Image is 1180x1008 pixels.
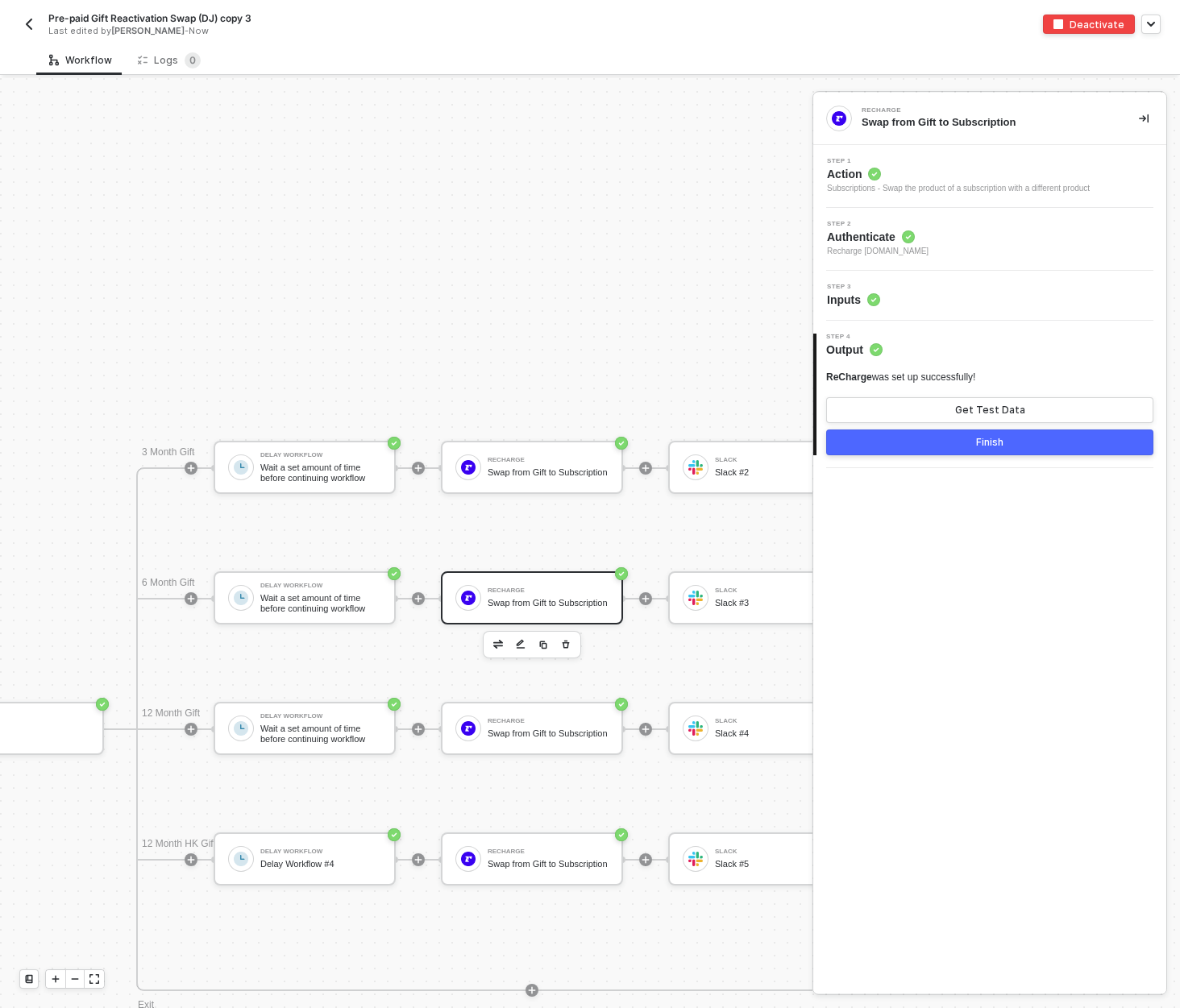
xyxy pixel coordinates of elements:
[488,587,609,594] div: ReCharge
[461,852,476,866] img: icon
[715,587,836,594] div: Slack
[955,404,1025,417] div: Get Test Data
[388,567,401,580] span: icon-success-page
[826,397,1153,423] button: Get Test Data
[615,698,628,711] span: icon-success-page
[488,859,609,869] div: Swap from Gift to Subscription
[260,583,381,589] div: Delay Workflow
[827,166,1090,182] span: Action
[827,245,929,258] span: Recharge [DOMAIN_NAME]
[641,724,650,734] span: icon-play
[186,724,196,734] span: icon-play
[534,635,553,654] button: copy-block
[493,640,503,648] img: edit-cred
[1043,15,1135,34] button: deactivateDeactivate
[715,598,836,608] div: Slack #3
[142,836,239,852] div: 12 Month HK Gift
[185,52,201,68] sup: 0
[715,467,836,478] div: Slack #2
[260,593,381,613] div: Wait a set amount of time before continuing workflow
[688,721,703,736] img: icon
[23,18,35,31] img: back
[49,54,112,67] div: Workflow
[1053,19,1063,29] img: deactivate
[715,718,836,724] div: Slack
[260,848,381,855] div: Delay Workflow
[413,855,423,865] span: icon-play
[413,463,423,473] span: icon-play
[260,724,381,744] div: Wait a set amount of time before continuing workflow
[827,284,880,290] span: Step 3
[413,594,423,604] span: icon-play
[862,115,1113,130] div: Swap from Gift to Subscription
[234,460,248,475] img: icon
[832,111,846,126] img: integration-icon
[19,15,39,34] button: back
[234,591,248,605] img: icon
[827,182,1090,195] div: Subscriptions - Swap the product of a subscription with a different product
[826,334,883,340] span: Step 4
[715,859,836,869] div: Slack #5
[488,728,609,739] div: Swap from Gift to Subscription
[976,436,1003,449] div: Finish
[48,11,251,25] span: Pre-paid Gift Reactivation Swap (DJ) copy 3
[234,721,248,736] img: icon
[488,635,508,654] button: edit-cred
[388,437,401,450] span: icon-success-page
[826,371,872,383] span: ReCharge
[813,158,1166,195] div: Step 1Action Subscriptions - Swap the product of a subscription with a different product
[111,25,185,36] span: [PERSON_NAME]
[260,859,381,869] div: Delay Workflow #4
[813,284,1166,308] div: Step 3Inputs
[827,292,880,308] span: Inputs
[142,706,239,722] div: 12 Month Gift
[488,467,609,478] div: Swap from Gift to Subscription
[234,852,248,866] img: icon
[388,698,401,711] span: icon-success-page
[826,371,975,384] div: was set up successfully!
[641,463,650,473] span: icon-play
[813,221,1166,258] div: Step 2Authenticate Recharge [DOMAIN_NAME]
[461,591,476,605] img: icon
[186,463,196,473] span: icon-play
[615,437,628,450] span: icon-success-page
[615,828,628,841] span: icon-success-page
[138,52,201,68] div: Logs
[862,107,1103,114] div: ReCharge
[538,640,548,649] img: copy-block
[488,848,609,855] div: ReCharge
[813,334,1166,455] div: Step 4Output ReChargewas set up successfully!Get Test DataFinish
[51,974,60,984] span: icon-play
[260,713,381,720] div: Delay Workflow
[142,575,239,591] div: 6 Month Gift
[89,974,99,984] span: icon-expand
[715,848,836,855] div: Slack
[688,591,703,605] img: icon
[142,445,239,461] div: 3 Month Gift
[96,698,109,711] span: icon-success-page
[413,724,423,734] span: icon-play
[488,457,609,463] div: ReCharge
[688,460,703,475] img: icon
[826,429,1153,455] button: Finish
[827,229,929,245] span: Authenticate
[461,460,476,475] img: icon
[641,594,650,604] span: icon-play
[388,828,401,841] span: icon-success-page
[48,25,553,37] div: Last edited by - Now
[827,221,929,227] span: Step 2
[715,728,836,739] div: Slack #4
[688,852,703,866] img: icon
[615,567,628,580] span: icon-success-page
[186,594,196,604] span: icon-play
[527,985,537,995] span: icon-play
[827,158,1090,164] span: Step 1
[186,855,196,865] span: icon-play
[826,342,883,358] span: Output
[1139,114,1149,123] span: icon-collapse-right
[260,463,381,483] div: Wait a set amount of time before continuing workflow
[260,452,381,458] div: Delay Workflow
[641,855,650,865] span: icon-play
[511,635,530,654] button: edit-cred
[70,974,80,984] span: icon-minus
